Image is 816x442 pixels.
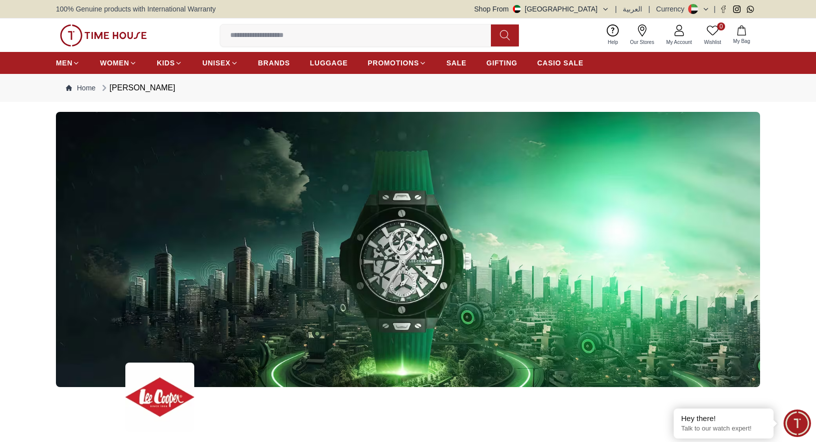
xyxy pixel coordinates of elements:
button: Shop From[GEOGRAPHIC_DATA] [474,4,609,14]
a: UNISEX [202,54,238,72]
a: PROMOTIONS [368,54,426,72]
img: ... [56,112,760,387]
a: CASIO SALE [537,54,584,72]
span: 100% Genuine products with International Warranty [56,4,216,14]
span: GIFTING [486,58,517,68]
span: 0 [717,22,725,30]
img: ... [125,363,194,432]
a: Instagram [733,5,741,13]
nav: Breadcrumb [56,74,760,102]
span: WOMEN [100,58,129,68]
span: Help [604,38,622,46]
span: | [648,4,650,14]
div: Chat Widget [784,410,811,437]
div: [PERSON_NAME] [99,82,175,94]
span: | [615,4,617,14]
span: LUGGAGE [310,58,348,68]
span: UNISEX [202,58,230,68]
a: KIDS [157,54,182,72]
img: United Arab Emirates [513,5,521,13]
span: MEN [56,58,72,68]
span: KIDS [157,58,175,68]
span: SALE [446,58,466,68]
span: My Bag [729,37,754,45]
img: ... [60,24,147,46]
a: 0Wishlist [698,22,727,48]
span: BRANDS [258,58,290,68]
p: Talk to our watch expert! [681,425,766,433]
span: PROMOTIONS [368,58,419,68]
a: BRANDS [258,54,290,72]
span: Our Stores [626,38,658,46]
button: My Bag [727,23,756,47]
a: WOMEN [100,54,137,72]
a: Whatsapp [747,5,754,13]
span: My Account [662,38,696,46]
a: Help [602,22,624,48]
span: Wishlist [700,38,725,46]
a: SALE [446,54,466,72]
span: CASIO SALE [537,58,584,68]
a: Our Stores [624,22,660,48]
a: LUGGAGE [310,54,348,72]
div: Hey there! [681,414,766,424]
a: GIFTING [486,54,517,72]
span: | [714,4,716,14]
a: Facebook [720,5,727,13]
a: Home [66,83,95,93]
a: MEN [56,54,80,72]
button: العربية [623,4,642,14]
div: Currency [656,4,689,14]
